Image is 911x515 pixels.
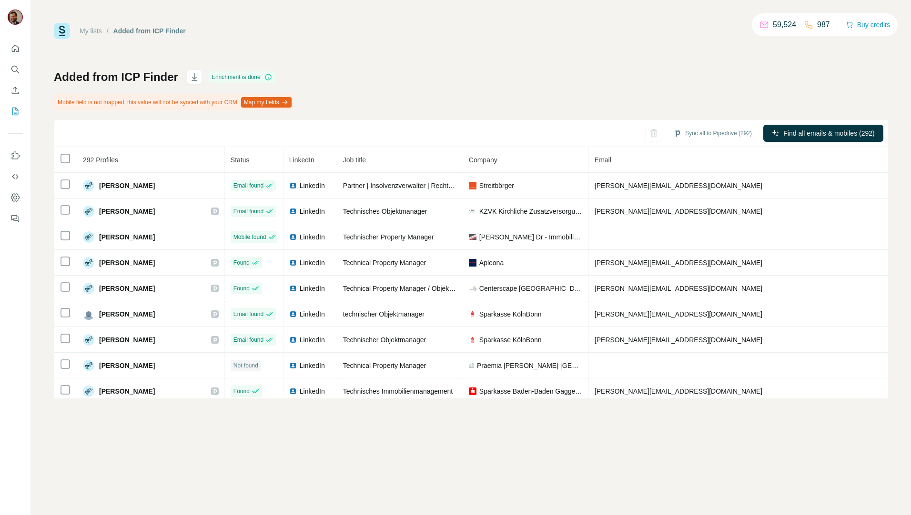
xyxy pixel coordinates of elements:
[479,335,542,345] span: Sparkasse KölnBonn
[233,284,250,293] span: Found
[477,361,583,370] span: Praemia [PERSON_NAME] [GEOGRAPHIC_DATA]
[99,181,155,190] span: [PERSON_NAME]
[99,386,155,396] span: [PERSON_NAME]
[54,69,178,85] h1: Added from ICP Finder
[343,387,453,395] span: Technisches Immobilienmanagement
[83,386,94,397] img: Avatar
[233,207,263,216] span: Email found
[99,207,155,216] span: [PERSON_NAME]
[343,182,471,189] span: Partner | Insolvenzverwalter | Rechtsanwalt
[80,27,102,35] a: My lists
[113,26,186,36] div: Added from ICP Finder
[209,71,275,83] div: Enrichment is done
[99,284,155,293] span: [PERSON_NAME]
[289,310,297,318] img: LinkedIn logo
[343,362,426,369] span: Technical Property Manager
[54,23,70,39] img: Surfe Logo
[343,310,425,318] span: technischer Objektmanager
[595,285,762,292] span: [PERSON_NAME][EMAIL_ADDRESS][DOMAIN_NAME]
[289,182,297,189] img: LinkedIn logo
[289,259,297,267] img: LinkedIn logo
[667,126,759,140] button: Sync all to Pipedrive (292)
[595,387,762,395] span: [PERSON_NAME][EMAIL_ADDRESS][DOMAIN_NAME]
[83,231,94,243] img: Avatar
[233,233,266,241] span: Mobile found
[469,208,476,215] img: company-logo
[595,208,762,215] span: [PERSON_NAME][EMAIL_ADDRESS][DOMAIN_NAME]
[107,26,109,36] li: /
[479,181,514,190] span: Streitbörger
[300,284,325,293] span: LinkedIn
[783,129,874,138] span: Find all emails & mobiles (292)
[289,233,297,241] img: LinkedIn logo
[83,206,94,217] img: Avatar
[8,147,23,164] button: Use Surfe on LinkedIn
[479,386,583,396] span: Sparkasse Baden-Baden Gaggenau
[479,258,504,267] span: Apleona
[289,285,297,292] img: LinkedIn logo
[469,285,476,292] img: company-logo
[99,335,155,345] span: [PERSON_NAME]
[8,61,23,78] button: Search
[54,94,294,110] div: Mobile field is not mapped, this value will not be synced with your CRM
[343,156,366,164] span: Job title
[300,335,325,345] span: LinkedIn
[469,387,476,395] img: company-logo
[83,360,94,371] img: Avatar
[289,387,297,395] img: LinkedIn logo
[773,19,796,30] p: 59,524
[8,189,23,206] button: Dashboard
[83,308,94,320] img: Avatar
[289,156,314,164] span: LinkedIn
[300,181,325,190] span: LinkedIn
[300,386,325,396] span: LinkedIn
[300,361,325,370] span: LinkedIn
[595,156,611,164] span: Email
[469,233,476,241] img: company-logo
[99,258,155,267] span: [PERSON_NAME]
[469,259,476,267] img: company-logo
[595,259,762,267] span: [PERSON_NAME][EMAIL_ADDRESS][DOMAIN_NAME]
[99,232,155,242] span: [PERSON_NAME]
[343,259,426,267] span: Technical Property Manager
[83,156,118,164] span: 292 Profiles
[479,309,542,319] span: Sparkasse KölnBonn
[479,232,583,242] span: [PERSON_NAME] Dr - Immobilien seit 1820
[343,285,477,292] span: Technical Property Manager / Objektmanager
[99,309,155,319] span: [PERSON_NAME]
[469,336,476,344] img: company-logo
[231,156,250,164] span: Status
[8,103,23,120] button: My lists
[241,97,292,108] button: Map my fields
[343,233,434,241] span: Technischer Property Manager
[8,82,23,99] button: Enrich CSV
[83,334,94,346] img: Avatar
[763,125,883,142] button: Find all emails & mobiles (292)
[83,180,94,191] img: Avatar
[300,258,325,267] span: LinkedIn
[300,232,325,242] span: LinkedIn
[595,336,762,344] span: [PERSON_NAME][EMAIL_ADDRESS][DOMAIN_NAME]
[343,208,427,215] span: Technisches Objektmanager
[233,387,250,396] span: Found
[289,208,297,215] img: LinkedIn logo
[99,361,155,370] span: [PERSON_NAME]
[289,362,297,369] img: LinkedIn logo
[343,336,426,344] span: Technischer Objektmanager
[846,18,890,31] button: Buy credits
[233,361,258,370] span: Not found
[233,258,250,267] span: Found
[469,182,476,189] img: company-logo
[817,19,830,30] p: 987
[300,207,325,216] span: LinkedIn
[8,40,23,57] button: Quick start
[8,210,23,227] button: Feedback
[233,181,263,190] span: Email found
[595,182,762,189] span: [PERSON_NAME][EMAIL_ADDRESS][DOMAIN_NAME]
[8,168,23,185] button: Use Surfe API
[8,10,23,25] img: Avatar
[289,336,297,344] img: LinkedIn logo
[479,207,583,216] span: KZVK Kirchliche Zusatzversorgungskasse [GEOGRAPHIC_DATA]
[469,156,497,164] span: Company
[83,283,94,294] img: Avatar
